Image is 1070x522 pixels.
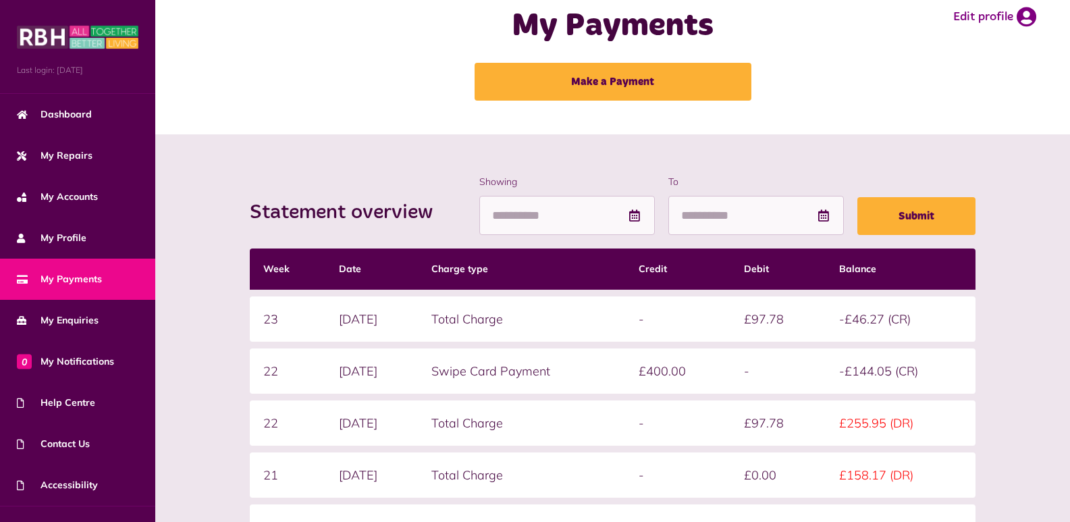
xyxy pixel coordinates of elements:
th: Debit [730,249,826,290]
span: Last login: [DATE] [17,64,138,76]
td: 22 [250,400,325,446]
td: Swipe Card Payment [418,348,625,394]
td: -£46.27 (CR) [826,296,976,342]
td: [DATE] [325,348,419,394]
td: £158.17 (DR) [826,452,976,498]
label: Showing [479,175,655,189]
th: Balance [826,249,976,290]
h2: Statement overview [250,201,446,225]
span: Contact Us [17,437,90,451]
td: - [625,400,730,446]
a: Make a Payment [475,63,751,101]
h1: My Payments [398,7,828,46]
span: My Repairs [17,149,92,163]
td: £400.00 [625,348,730,394]
td: Total Charge [418,400,625,446]
td: 21 [250,452,325,498]
td: [DATE] [325,400,419,446]
td: £97.78 [730,400,826,446]
span: Help Centre [17,396,95,410]
td: Total Charge [418,296,625,342]
label: To [668,175,844,189]
td: £0.00 [730,452,826,498]
td: 23 [250,296,325,342]
td: - [625,296,730,342]
th: Credit [625,249,730,290]
button: Submit [857,197,975,235]
td: £255.95 (DR) [826,400,976,446]
td: - [730,348,826,394]
th: Charge type [418,249,625,290]
span: 0 [17,354,32,369]
td: [DATE] [325,452,419,498]
span: Dashboard [17,107,92,122]
span: My Notifications [17,355,114,369]
td: [DATE] [325,296,419,342]
td: Total Charge [418,452,625,498]
span: My Payments [17,272,102,286]
td: £97.78 [730,296,826,342]
img: MyRBH [17,24,138,51]
a: Edit profile [953,7,1036,27]
td: 22 [250,348,325,394]
span: My Enquiries [17,313,99,328]
span: My Accounts [17,190,98,204]
span: My Profile [17,231,86,245]
span: Accessibility [17,478,98,492]
th: Week [250,249,325,290]
td: -£144.05 (CR) [826,348,976,394]
td: - [625,452,730,498]
th: Date [325,249,419,290]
